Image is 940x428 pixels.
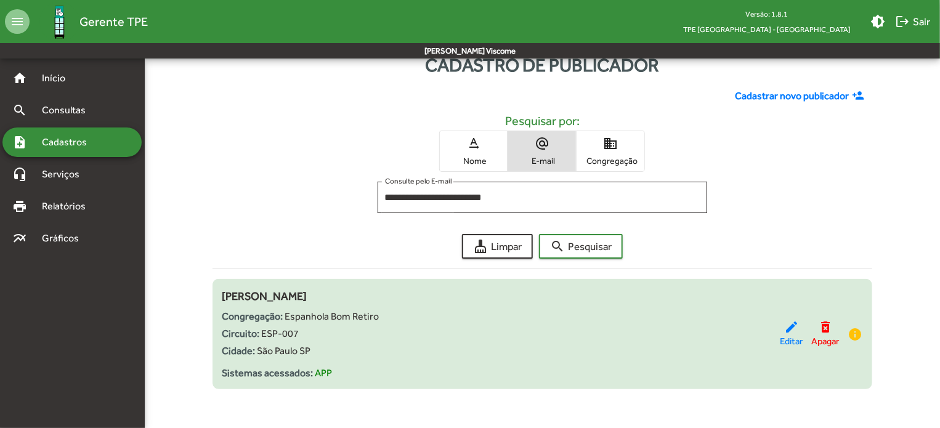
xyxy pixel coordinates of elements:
[12,103,27,118] mat-icon: search
[257,345,311,357] span: São Paulo SP
[5,9,30,34] mat-icon: menu
[12,199,27,214] mat-icon: print
[895,14,910,29] mat-icon: logout
[262,328,299,339] span: ESP-007
[818,320,833,334] mat-icon: delete_forever
[473,235,522,257] span: Limpar
[852,89,867,103] mat-icon: person_add
[784,320,799,334] mat-icon: edit
[222,310,283,322] strong: Congregação:
[34,103,102,118] span: Consultas
[34,167,96,182] span: Serviços
[39,2,79,42] img: Logo
[473,239,488,254] mat-icon: cleaning_services
[462,234,533,259] button: Limpar
[315,367,333,379] span: APP
[550,239,565,254] mat-icon: search
[673,6,861,22] div: Versão: 1.8.1
[603,136,618,151] mat-icon: domain
[443,155,504,166] span: Nome
[79,12,148,31] span: Gerente TPE
[34,71,83,86] span: Início
[222,328,260,339] strong: Circuito:
[30,2,148,42] a: Gerente TPE
[34,199,102,214] span: Relatórios
[12,167,27,182] mat-icon: headset_mic
[12,71,27,86] mat-icon: home
[890,10,935,33] button: Sair
[508,131,576,171] button: E-mail
[12,135,27,150] mat-icon: note_add
[895,10,930,33] span: Sair
[145,51,940,79] div: Cadastro de publicador
[222,367,314,379] strong: Sistemas acessados:
[12,231,27,246] mat-icon: multiline_chart
[440,131,508,171] button: Nome
[580,155,641,166] span: Congregação
[550,235,612,257] span: Pesquisar
[222,289,307,302] span: [PERSON_NAME]
[34,135,103,150] span: Cadastros
[222,113,863,128] h5: Pesquisar por:
[577,131,644,171] button: Congregação
[285,310,379,322] span: Espanhola Bom Retiro
[735,89,849,103] span: Cadastrar novo publicador
[539,234,623,259] button: Pesquisar
[466,136,481,151] mat-icon: text_rotation_none
[34,231,95,246] span: Gráficos
[222,345,256,357] strong: Cidade:
[811,334,839,349] span: Apagar
[673,22,861,37] span: TPE [GEOGRAPHIC_DATA] - [GEOGRAPHIC_DATA]
[848,327,862,342] mat-icon: info
[511,155,573,166] span: E-mail
[780,334,803,349] span: Editar
[535,136,549,151] mat-icon: alternate_email
[870,14,885,29] mat-icon: brightness_medium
